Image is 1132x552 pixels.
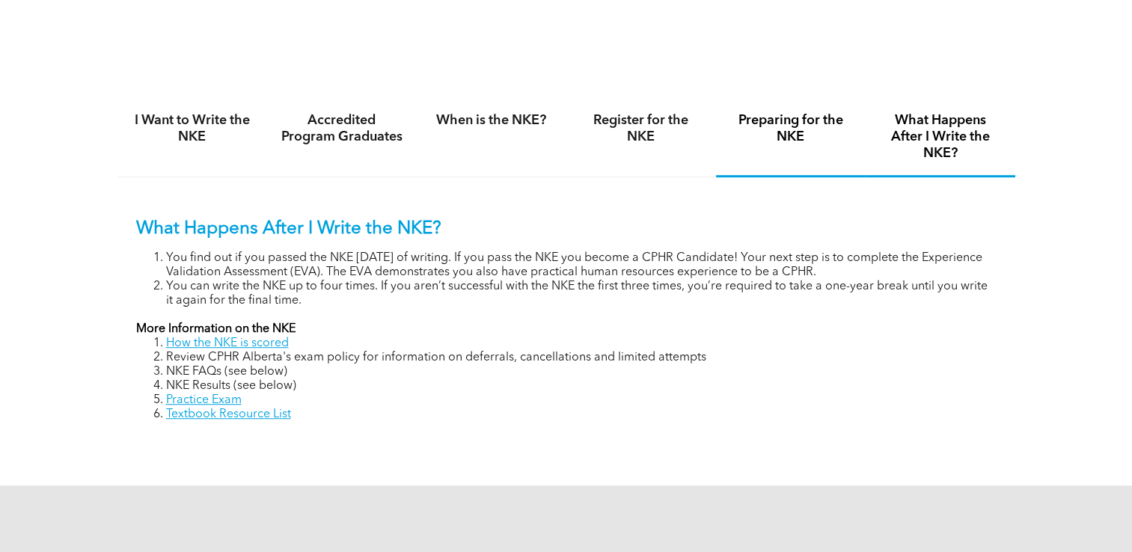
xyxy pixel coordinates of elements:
a: How the NKE is scored [166,337,289,349]
li: NKE Results (see below) [166,379,997,393]
a: Practice Exam [166,394,242,406]
h4: I Want to Write the NKE [131,112,254,145]
h4: When is the NKE? [430,112,553,129]
h4: Preparing for the NKE [729,112,852,145]
h4: Accredited Program Graduates [281,112,403,145]
li: You can write the NKE up to four times. If you aren’t successful with the NKE the first three tim... [166,280,997,308]
a: Textbook Resource List [166,408,291,420]
strong: More Information on the NKE [136,323,296,335]
p: What Happens After I Write the NKE? [136,218,997,240]
li: Review CPHR Alberta's exam policy for information on deferrals, cancellations and limited attempts [166,351,997,365]
h4: Register for the NKE [580,112,703,145]
li: NKE FAQs (see below) [166,365,997,379]
li: You find out if you passed the NKE [DATE] of writing. If you pass the NKE you become a CPHR Candi... [166,251,997,280]
h4: What Happens After I Write the NKE? [879,112,1002,162]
